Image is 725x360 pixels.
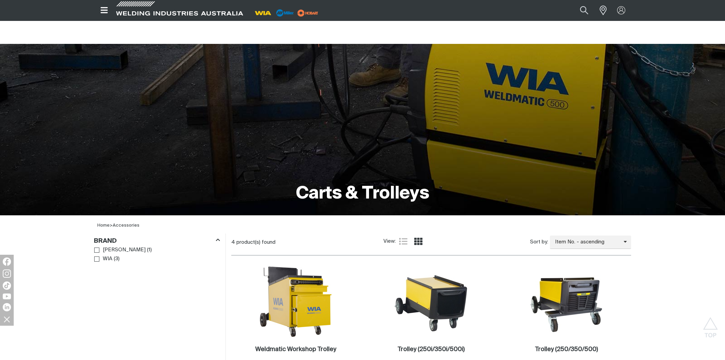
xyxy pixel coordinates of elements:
img: hide socials [1,313,13,325]
span: [PERSON_NAME] [103,246,146,254]
a: Trolley (250/350/500) [535,346,598,353]
img: miller [295,8,320,18]
span: WIA [103,255,112,263]
a: miller [295,10,320,15]
img: Trolley (250i/350i/500i) [394,264,468,338]
button: Scroll to top [703,317,718,333]
button: Search products [573,3,596,18]
aside: Filters [94,233,220,264]
span: Item No. - ascending [550,238,624,246]
h2: Trolley (250/350/500) [535,346,598,352]
div: 4 [231,239,383,246]
input: Product name or item number... [564,3,596,18]
img: TikTok [3,281,11,290]
span: product(s) found [236,240,275,245]
h2: Weldmatic Workshop Trolley [255,346,336,352]
img: YouTube [3,293,11,299]
span: View: [383,238,396,245]
span: ( 1 ) [147,246,152,254]
a: WIA [94,254,112,264]
img: LinkedIn [3,303,11,311]
h3: Brand [94,237,117,245]
span: > [110,223,113,228]
span: ( 3 ) [114,255,120,263]
img: Facebook [3,257,11,266]
a: Home [97,223,110,228]
a: List view [399,237,407,245]
img: Weldmatic Workshop Trolley [259,264,332,338]
ul: Brand [94,245,220,264]
h2: Trolley (250i/350i/500i) [398,346,465,352]
div: Brand [94,236,220,245]
img: Instagram [3,269,11,278]
span: Sort by: [530,238,548,246]
a: Trolley (250i/350i/500i) [398,346,465,353]
a: [PERSON_NAME] [94,245,146,255]
img: Trolley (250/350/500) [530,264,603,338]
a: Weldmatic Workshop Trolley [255,346,336,353]
section: Product list controls [231,233,631,251]
h1: Carts & Trolleys [296,183,429,205]
a: Accessories [113,223,139,228]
